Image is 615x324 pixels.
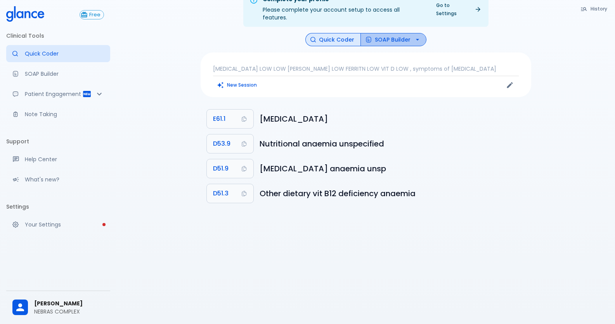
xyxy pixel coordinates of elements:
h6: Vitamin B12 deficiency anaemia, unspecified [260,162,525,175]
button: Copy Code D51.3 to clipboard [207,184,253,203]
div: Patient Reports & Referrals [6,85,110,103]
p: Your Settings [25,221,104,228]
span: D51.9 [213,163,229,174]
div: Recent updates and feature releases [6,171,110,188]
a: Please complete account setup [6,216,110,233]
button: Clears all inputs and results. [213,79,262,91]
p: Quick Coder [25,50,104,57]
button: History [577,3,612,14]
span: Free [86,12,104,18]
p: Patient Engagement [25,90,82,98]
a: Advanced note-taking [6,106,110,123]
div: [PERSON_NAME]NEBRAS COMPLEX [6,294,110,321]
li: Clinical Tools [6,26,110,45]
span: D53.9 [213,138,230,149]
h6: Other dietary vitamin B12 deficiency anaemia [260,187,525,200]
li: Settings [6,197,110,216]
button: Copy Code E61.1 to clipboard [207,110,253,128]
a: Moramiz: Find ICD10AM codes instantly [6,45,110,62]
button: Copy Code D51.9 to clipboard [207,159,253,178]
span: E61.1 [213,113,225,124]
button: Copy Code D53.9 to clipboard [207,134,253,153]
p: Note Taking [25,110,104,118]
span: [PERSON_NAME] [34,300,104,308]
p: SOAP Builder [25,70,104,78]
button: SOAP Builder [360,33,426,47]
a: Get help from our support team [6,151,110,168]
h6: Nutritional anaemia, unspecified [260,138,525,150]
button: Free [80,10,104,19]
a: Docugen: Compose a clinical documentation in seconds [6,65,110,82]
h6: Iron deficiency [260,113,525,125]
p: NEBRAS COMPLEX [34,308,104,315]
a: Click to view or change your subscription [80,10,110,19]
p: [MEDICAL_DATA] LOW LOW [PERSON_NAME] LOW FERRITN LOW VIT D LOW , symptoms of [MEDICAL_DATA] [213,65,519,73]
li: Support [6,132,110,151]
p: Help Center [25,155,104,163]
button: Edit [504,79,516,91]
button: Quick Coder [305,33,361,47]
p: What's new? [25,176,104,183]
span: D51.3 [213,188,229,199]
